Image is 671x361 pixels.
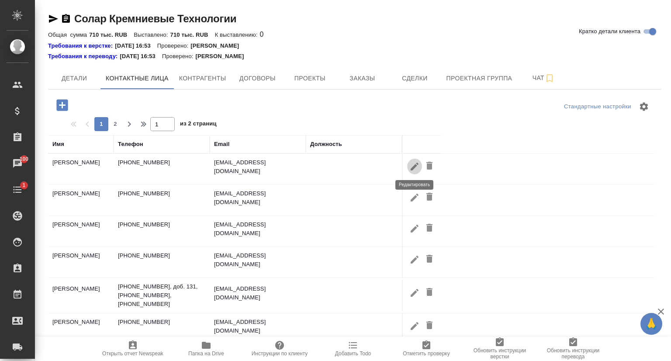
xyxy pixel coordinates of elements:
[102,351,163,357] span: Открыть отчет Newspeak
[407,285,422,301] button: Редактировать
[48,42,115,50] a: Требования к верстке:
[114,313,210,344] td: [PHONE_NUMBER]
[310,140,342,149] div: Должность
[407,318,422,334] button: Редактировать
[335,351,371,357] span: Добавить Todo
[407,251,422,267] button: Редактировать
[210,313,306,344] td: [EMAIL_ADDRESS][DOMAIN_NAME]
[210,185,306,215] td: [EMAIL_ADDRESS][DOMAIN_NAME]
[180,118,217,131] span: из 2 страниц
[120,52,162,61] p: [DATE] 16:53
[179,73,226,84] span: Контрагенты
[115,42,157,50] p: [DATE] 16:53
[89,31,134,38] p: 710 тыс. RUB
[215,31,260,38] p: К выставлению:
[243,337,316,361] button: Инструкции по клиенту
[134,31,170,38] p: Выставлено:
[446,73,512,84] span: Проектная группа
[114,154,210,184] td: [PHONE_NUMBER]
[422,285,437,301] button: Удалить
[157,42,191,50] p: Проверено:
[169,337,243,361] button: Папка на Drive
[96,337,169,361] button: Открыть отчет Newspeak
[114,185,210,215] td: [PHONE_NUMBER]
[52,140,64,149] div: Имя
[544,73,555,83] svg: Подписаться
[407,189,422,205] button: Редактировать
[644,315,659,333] span: 🙏
[14,155,34,163] span: 100
[53,73,95,84] span: Детали
[48,185,114,215] td: [PERSON_NAME]
[214,140,229,149] div: Email
[210,280,306,311] td: [EMAIL_ADDRESS][DOMAIN_NAME]
[390,337,463,361] button: Отметить проверку
[252,351,308,357] span: Инструкции по клиенту
[48,313,114,344] td: [PERSON_NAME]
[48,42,115,50] div: Нажми, чтобы открыть папку с инструкцией
[468,347,531,360] span: Обновить инструкции верстки
[48,52,120,61] a: Требования к переводу:
[289,73,331,84] span: Проекты
[236,73,278,84] span: Договоры
[195,52,250,61] p: [PERSON_NAME]
[48,247,114,278] td: [PERSON_NAME]
[633,96,654,117] span: Настроить таблицу
[210,216,306,246] td: [EMAIL_ADDRESS][DOMAIN_NAME]
[114,216,210,246] td: [PHONE_NUMBER]
[48,52,120,61] div: Нажми, чтобы открыть папку с инструкцией
[74,13,236,24] a: Солар Кремниевые Технологии
[522,73,564,83] span: Чат
[562,100,633,114] div: split button
[210,154,306,184] td: [EMAIL_ADDRESS][DOMAIN_NAME]
[108,120,122,128] span: 2
[422,189,437,205] button: Удалить
[2,179,33,201] a: 1
[463,337,536,361] button: Обновить инструкции верстки
[48,280,114,311] td: [PERSON_NAME]
[2,153,33,174] a: 100
[579,27,640,36] span: Кратко детали клиента
[394,73,436,84] span: Сделки
[170,31,215,38] p: 710 тыс. RUB
[422,251,437,267] button: Удалить
[61,14,71,24] button: Скопировать ссылку
[407,220,422,236] button: Редактировать
[48,154,114,184] td: [PERSON_NAME]
[114,247,210,278] td: [PHONE_NUMBER]
[50,96,74,114] button: Добавить контактное лицо
[188,351,224,357] span: Папка на Drive
[48,216,114,246] td: [PERSON_NAME]
[190,42,246,50] p: [PERSON_NAME]
[422,318,437,334] button: Удалить
[17,181,31,190] span: 1
[640,313,662,335] button: 🙏
[48,31,89,38] p: Общая сумма
[536,337,610,361] button: Обновить инструкции перевода
[162,52,196,61] p: Проверено:
[48,29,661,40] div: 0
[106,73,169,84] span: Контактные лица
[341,73,383,84] span: Заказы
[48,14,59,24] button: Скопировать ссылку для ЯМессенджера
[108,117,122,131] button: 2
[316,337,390,361] button: Добавить Todo
[422,220,437,236] button: Удалить
[114,278,210,313] td: [PHONE_NUMBER], доб. 131, [PHONE_NUMBER], [PHONE_NUMBER]
[403,351,450,357] span: Отметить проверку
[210,247,306,278] td: [EMAIL_ADDRESS][DOMAIN_NAME]
[118,140,143,149] div: Телефон
[542,347,605,360] span: Обновить инструкции перевода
